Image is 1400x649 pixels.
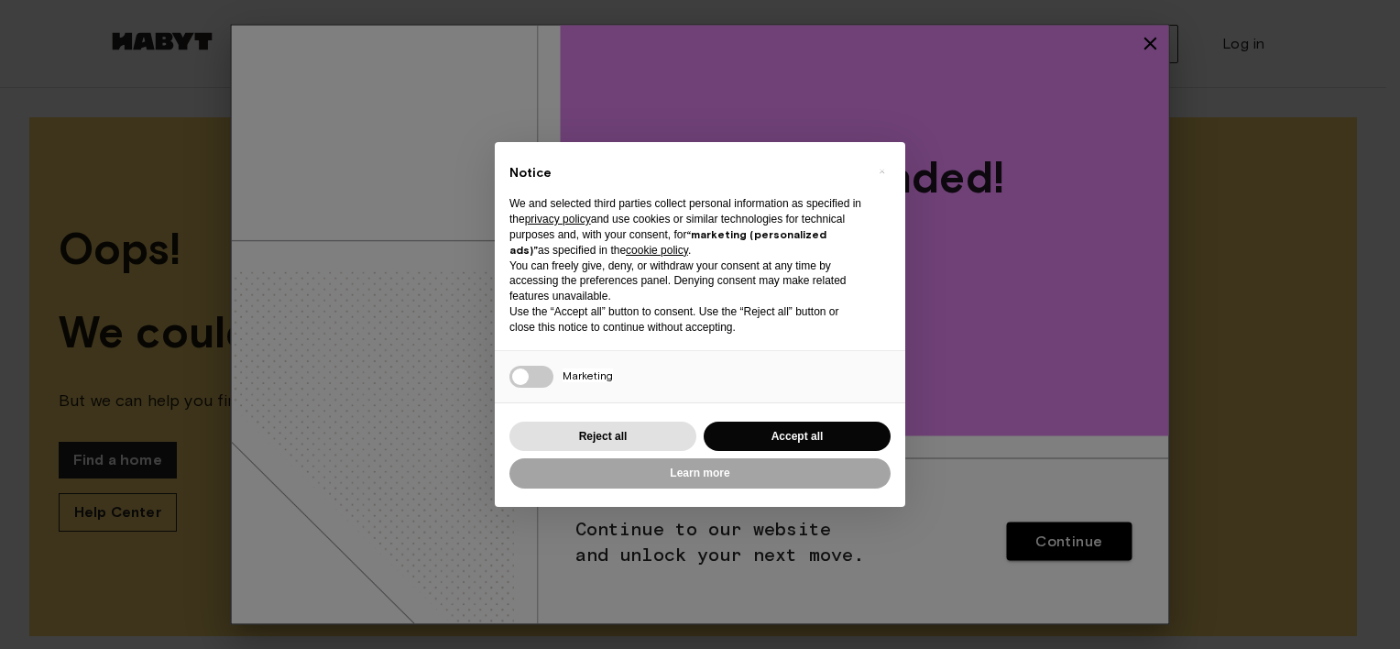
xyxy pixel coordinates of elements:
[626,244,688,257] a: cookie policy
[509,304,861,335] p: Use the “Accept all” button to consent. Use the “Reject all” button or close this notice to conti...
[509,196,861,258] p: We and selected third parties collect personal information as specified in the and use cookies or...
[509,422,696,452] button: Reject all
[525,213,591,225] a: privacy policy
[879,160,885,182] span: ×
[509,458,891,489] button: Learn more
[509,258,861,304] p: You can freely give, deny, or withdraw your consent at any time by accessing the preferences pane...
[509,227,826,257] strong: “marketing (personalized ads)”
[867,157,896,186] button: Close this notice
[704,422,891,452] button: Accept all
[563,368,613,382] span: Marketing
[509,164,861,182] h2: Notice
